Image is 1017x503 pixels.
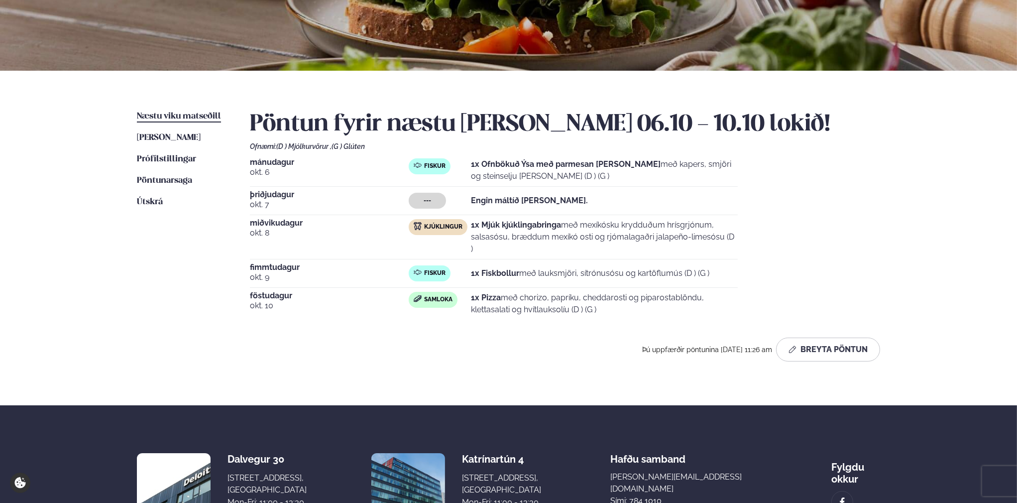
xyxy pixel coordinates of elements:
[424,197,431,205] span: ---
[424,296,452,304] span: Samloka
[471,196,588,205] strong: Engin máltíð [PERSON_NAME].
[137,175,192,187] a: Pöntunarsaga
[250,199,409,211] span: okt. 7
[137,133,201,142] span: [PERSON_NAME]
[414,268,422,276] img: fish.svg
[250,227,409,239] span: okt. 8
[424,162,446,170] span: Fiskur
[610,445,685,465] span: Hafðu samband
[471,220,561,230] strong: 1x Mjúk kjúklingabringa
[471,268,519,278] strong: 1x Fiskbollur
[250,191,409,199] span: þriðjudagur
[137,132,201,144] a: [PERSON_NAME]
[250,111,880,138] h2: Pöntun fyrir næstu [PERSON_NAME] 06.10 - 10.10 lokið!
[137,176,192,185] span: Pöntunarsaga
[137,155,196,163] span: Prófílstillingar
[462,472,541,496] div: [STREET_ADDRESS], [GEOGRAPHIC_DATA]
[250,166,409,178] span: okt. 6
[276,142,332,150] span: (D ) Mjólkurvörur ,
[471,158,738,182] p: með kapers, smjöri og steinselju [PERSON_NAME] (D ) (G )
[414,222,422,230] img: chicken.svg
[227,453,307,465] div: Dalvegur 30
[610,471,763,495] a: [PERSON_NAME][EMAIL_ADDRESS][DOMAIN_NAME]
[642,346,772,354] span: Þú uppfærðir pöntunina [DATE] 11:26 am
[250,271,409,283] span: okt. 9
[250,300,409,312] span: okt. 10
[776,338,880,362] button: Breyta Pöntun
[831,453,880,485] div: Fylgdu okkur
[250,219,409,227] span: miðvikudagur
[227,472,307,496] div: [STREET_ADDRESS], [GEOGRAPHIC_DATA]
[137,198,163,206] span: Útskrá
[10,473,30,493] a: Cookie settings
[137,112,221,121] span: Næstu viku matseðill
[414,295,422,302] img: sandwich-new-16px.svg
[471,267,709,279] p: með lauksmjöri, sítrónusósu og kartöflumús (D ) (G )
[414,161,422,169] img: fish.svg
[137,111,221,123] a: Næstu viku matseðill
[424,223,462,231] span: Kjúklingur
[332,142,365,150] span: (G ) Glúten
[137,196,163,208] a: Útskrá
[250,142,880,150] div: Ofnæmi:
[250,158,409,166] span: mánudagur
[471,292,738,316] p: með chorizo, papríku, cheddarosti og piparostablöndu, klettasalati og hvítlauksolíu (D ) (G )
[471,293,501,302] strong: 1x Pizza
[462,453,541,465] div: Katrínartún 4
[250,263,409,271] span: fimmtudagur
[424,269,446,277] span: Fiskur
[137,153,196,165] a: Prófílstillingar
[250,292,409,300] span: föstudagur
[471,219,738,255] p: með mexíkósku krydduðum hrísgrjónum, salsasósu, bræddum mexíkó osti og rjómalagaðri jalapeño-lime...
[471,159,661,169] strong: 1x Ofnbökuð Ýsa með parmesan [PERSON_NAME]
